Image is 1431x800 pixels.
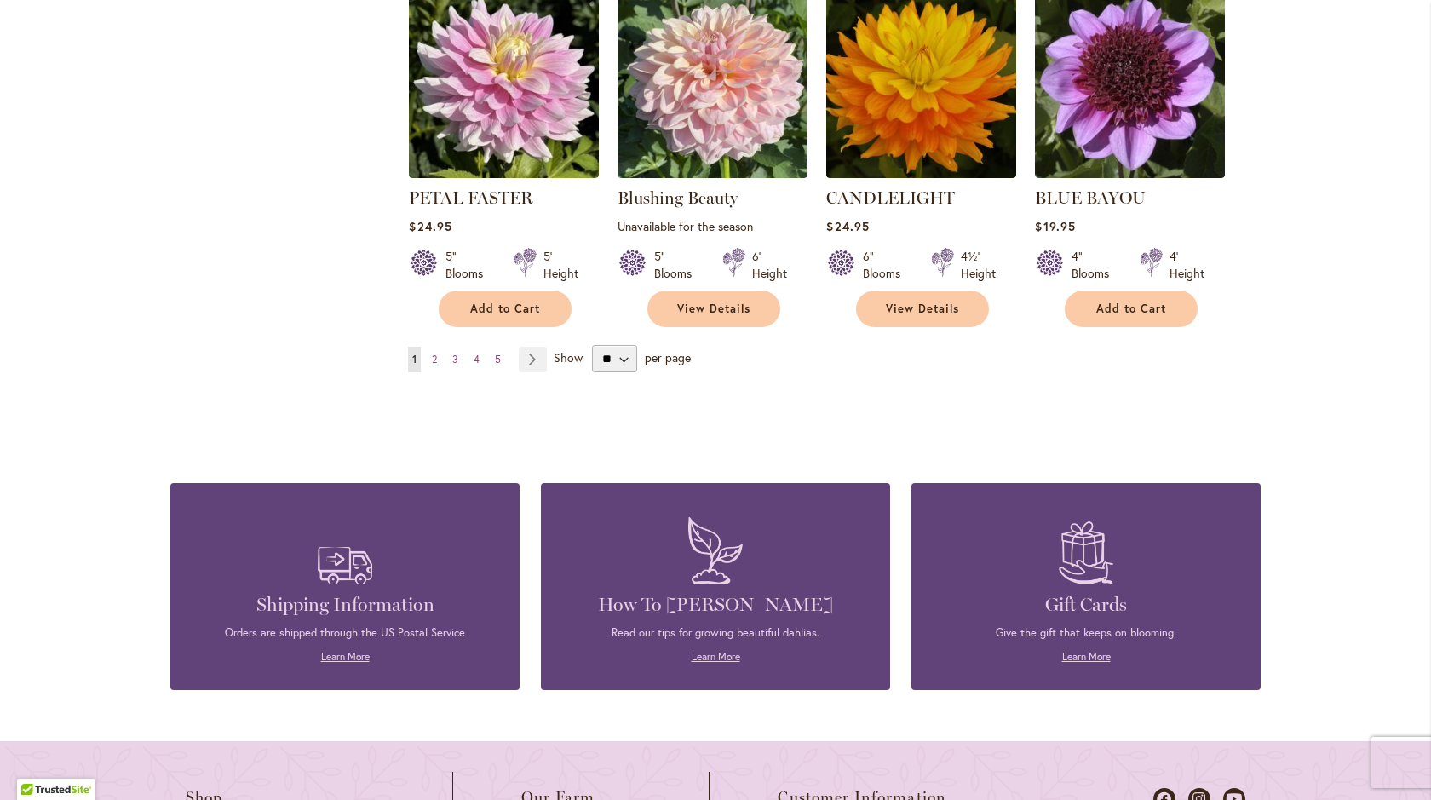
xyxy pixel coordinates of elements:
[826,187,955,208] a: CANDLELIGHT
[439,291,572,327] button: Add to Cart
[196,625,494,641] p: Orders are shipped through the US Postal Service
[495,353,501,365] span: 5
[961,248,996,282] div: 4½' Height
[1170,248,1204,282] div: 4' Height
[1035,187,1146,208] a: BLUE BAYOU
[1072,248,1119,282] div: 4" Blooms
[474,353,480,365] span: 4
[937,625,1235,641] p: Give the gift that keeps on blooming.
[452,353,458,365] span: 3
[752,248,787,282] div: 6' Height
[409,165,599,181] a: PETAL FASTER
[645,349,691,365] span: per page
[491,347,505,372] a: 5
[692,650,740,663] a: Learn More
[445,248,493,282] div: 5" Blooms
[618,165,807,181] a: Blushing Beauty
[566,625,865,641] p: Read our tips for growing beautiful dahlias.
[1065,291,1198,327] button: Add to Cart
[826,218,869,234] span: $24.95
[432,353,437,365] span: 2
[1096,302,1166,316] span: Add to Cart
[412,353,417,365] span: 1
[428,347,441,372] a: 2
[469,347,484,372] a: 4
[1035,218,1075,234] span: $19.95
[886,302,959,316] span: View Details
[618,187,738,208] a: Blushing Beauty
[1062,650,1111,663] a: Learn More
[826,165,1016,181] a: CANDLELIGHT
[196,593,494,617] h4: Shipping Information
[543,248,578,282] div: 5' Height
[856,291,989,327] a: View Details
[470,302,540,316] span: Add to Cart
[618,218,807,234] p: Unavailable for the season
[677,302,750,316] span: View Details
[409,187,533,208] a: PETAL FASTER
[554,349,583,365] span: Show
[937,593,1235,617] h4: Gift Cards
[13,740,60,787] iframe: Launch Accessibility Center
[654,248,702,282] div: 5" Blooms
[566,593,865,617] h4: How To [PERSON_NAME]
[448,347,463,372] a: 3
[1035,165,1225,181] a: BLUE BAYOU
[863,248,911,282] div: 6" Blooms
[647,291,780,327] a: View Details
[409,218,451,234] span: $24.95
[321,650,370,663] a: Learn More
